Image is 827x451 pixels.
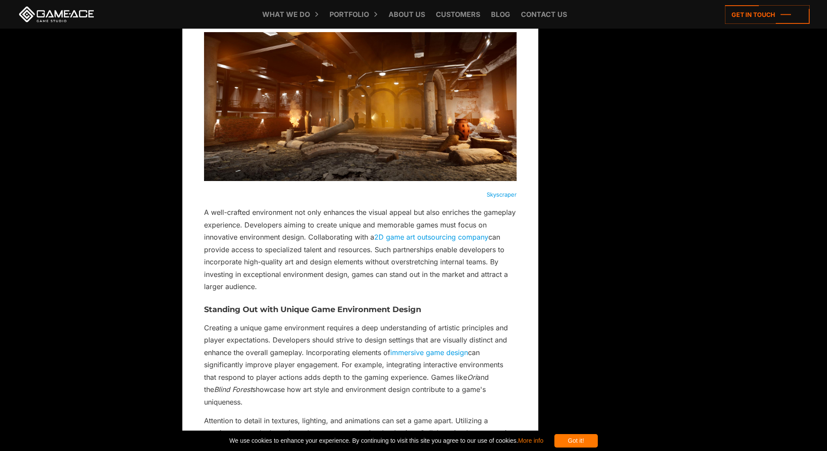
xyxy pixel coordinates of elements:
[374,233,488,241] a: 2D game art outsourcing company
[518,437,543,444] a: More info
[229,434,543,448] span: We use cookies to enhance your experience. By continuing to visit this site you agree to our use ...
[204,322,517,408] p: Creating a unique game environment requires a deep understanding of artistic principles and playe...
[390,348,468,357] a: immersive game design
[204,206,517,293] p: A well-crafted environment not only enhances the visual appeal but also enriches the gameplay exp...
[554,434,598,448] div: Got it!
[467,373,477,382] em: Ori
[487,191,517,198] a: Skyscraper
[204,32,517,181] img: Skyscraper game environment design
[725,5,810,24] a: Get in touch
[204,306,517,314] h3: Standing Out with Unique Game Environment Design
[214,385,252,394] em: Blind Forest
